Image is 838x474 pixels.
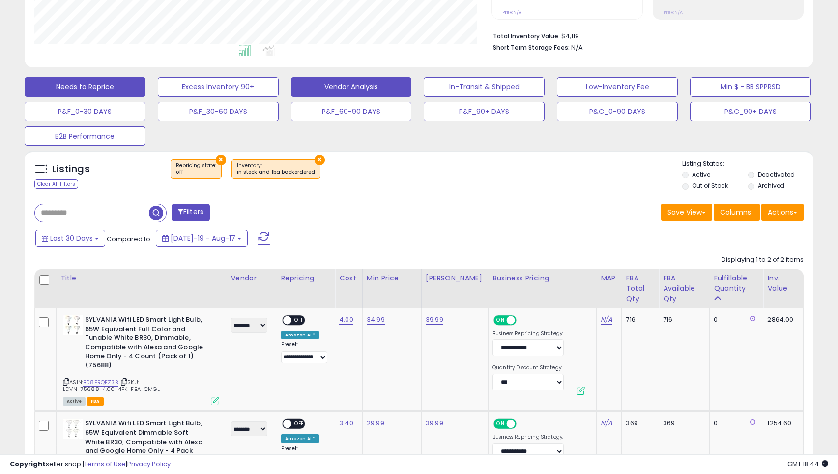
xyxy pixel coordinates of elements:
div: 716 [626,315,651,324]
div: Business Pricing [492,273,592,283]
button: Low-Inventory Fee [557,77,678,97]
label: Active [692,170,710,179]
a: 29.99 [367,418,384,428]
p: Listing States: [682,159,813,168]
label: Business Repricing Strategy: [492,330,564,337]
button: Save View [661,204,712,221]
button: × [315,155,325,165]
a: 3.40 [339,418,353,428]
b: Total Inventory Value: [493,32,560,40]
div: MAP [601,273,617,283]
div: Cost [339,273,358,283]
div: Amazon AI * [281,434,319,443]
span: OFF [291,316,307,325]
strong: Copyright [10,459,46,469]
span: FBA [87,397,104,406]
div: Vendor [231,273,273,283]
button: In-Transit & Shipped [424,77,545,97]
div: Displaying 1 to 2 of 2 items [722,255,804,265]
div: FBA Total Qty [626,273,655,304]
span: OFF [515,316,531,325]
label: Business Repricing Strategy: [492,434,564,441]
div: 716 [663,315,702,324]
div: seller snap | | [10,460,171,469]
button: P&F_90+ DAYS [424,102,545,121]
label: Deactivated [758,170,795,179]
div: 369 [663,419,702,428]
a: 39.99 [426,418,443,428]
span: 2025-09-17 18:44 GMT [787,459,828,469]
div: Amazon AI * [281,331,319,339]
button: P&F_30-60 DAYS [158,102,279,121]
button: P&C_0-90 DAYS [557,102,678,121]
div: Title [60,273,223,283]
a: 4.00 [339,315,353,325]
div: Clear All Filters [34,179,78,189]
div: off [176,169,216,176]
div: 0 [714,419,755,428]
a: N/A [601,315,612,325]
span: Compared to: [107,234,152,244]
h5: Listings [52,163,90,176]
button: Needs to Reprice [25,77,145,97]
span: N/A [571,43,583,52]
button: [DATE]-19 - Aug-17 [156,230,248,247]
span: Columns [720,207,751,217]
a: 34.99 [367,315,385,325]
span: Repricing state : [176,162,216,176]
span: ON [494,420,507,428]
div: ASIN: [63,315,219,404]
span: | SKU: LDVN_75688_4.00_4PK_FBA_CMGL [63,378,160,393]
span: OFF [515,420,531,428]
div: in stock and fba backordered [237,169,315,176]
img: 31Lmuk+MICL._SL40_.jpg [63,419,83,439]
label: Quantity Discount Strategy: [492,364,564,371]
div: 2864.00 [767,315,796,324]
a: Terms of Use [84,459,126,469]
button: Last 30 Days [35,230,105,247]
button: P&F_60-90 DAYS [291,102,412,121]
span: OFF [291,420,307,428]
div: 1254.60 [767,419,796,428]
label: Out of Stock [692,181,728,190]
small: Prev: N/A [664,9,683,15]
div: 369 [626,419,651,428]
button: Vendor Analysis [291,77,412,97]
button: P&C_90+ DAYS [690,102,811,121]
span: Inventory : [237,162,315,176]
div: [PERSON_NAME] [426,273,484,283]
th: CSV column name: cust_attr_1_Vendor [227,269,277,308]
div: Inv. value [767,273,799,294]
b: Short Term Storage Fees: [493,43,570,52]
span: All listings currently available for purchase on Amazon [63,397,86,406]
button: × [216,155,226,165]
span: [DATE]-19 - Aug-17 [171,233,235,243]
a: Privacy Policy [127,459,171,469]
button: P&F_0-30 DAYS [25,102,145,121]
button: B2B Performance [25,126,145,146]
div: 0 [714,315,755,324]
a: N/A [601,418,612,428]
label: Archived [758,181,784,190]
div: Repricing [281,273,331,283]
button: Filters [172,204,210,221]
span: Last 30 Days [50,233,93,243]
button: Columns [714,204,760,221]
button: Excess Inventory 90+ [158,77,279,97]
button: Min $ - BB SPPRSD [690,77,811,97]
a: B08FRQFZ3B [83,378,118,387]
b: SYLVANIA Wifi LED Smart Light Bulb, 65W Equivalent Dimmable Soft White BR30, Compatible with Alex... [85,419,204,467]
a: 39.99 [426,315,443,325]
small: Prev: N/A [502,9,521,15]
div: Min Price [367,273,417,283]
button: Actions [761,204,804,221]
span: ON [494,316,507,325]
li: $4,119 [493,29,796,41]
div: FBA Available Qty [663,273,705,304]
b: SYLVANIA Wifi LED Smart Light Bulb, 65W Equivalent Full Color and Tunable White BR30, Dimmable, C... [85,315,204,372]
div: Preset: [281,341,328,363]
img: 31xtzNxQWpL._SL40_.jpg [63,315,83,335]
div: Fulfillable Quantity [714,273,759,294]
